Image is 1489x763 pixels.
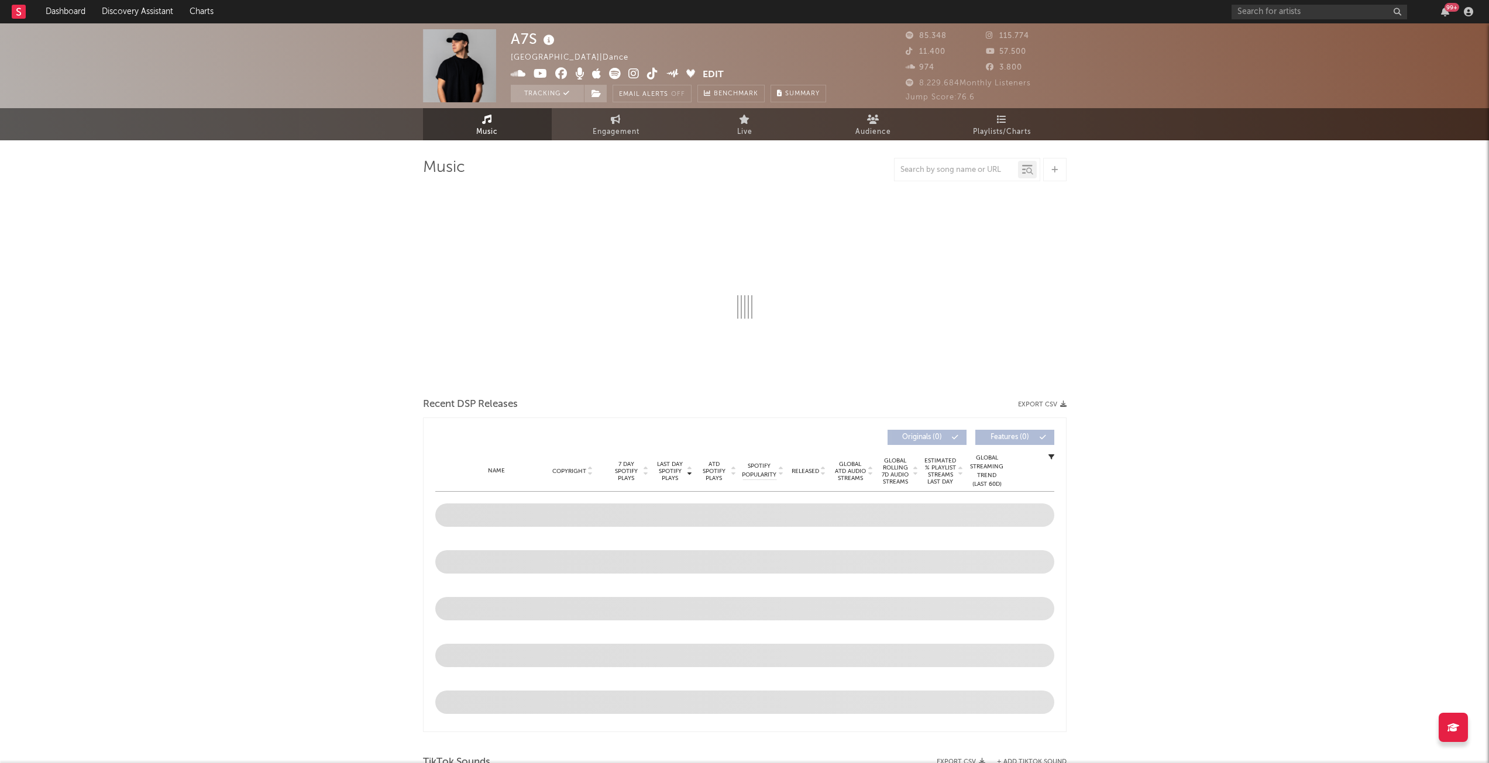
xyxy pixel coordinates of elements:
span: 11.400 [906,48,945,56]
span: Engagement [593,125,639,139]
span: Summary [785,91,820,97]
span: ATD Spotify Plays [699,461,730,482]
span: Music [476,125,498,139]
a: Music [423,108,552,140]
a: Playlists/Charts [938,108,1067,140]
button: Email AlertsOff [613,85,692,102]
span: Global Rolling 7D Audio Streams [879,457,912,485]
div: 99 + [1445,3,1459,12]
span: 85.348 [906,32,947,40]
button: Edit [703,68,724,82]
em: Off [671,91,685,98]
span: Released [792,468,819,475]
button: Originals(0) [888,430,967,445]
span: Originals ( 0 ) [895,434,949,441]
a: Live [680,108,809,140]
a: Audience [809,108,938,140]
div: Global Streaming Trend (Last 60D) [969,454,1005,489]
span: 57.500 [986,48,1026,56]
button: Tracking [511,85,584,102]
span: Estimated % Playlist Streams Last Day [924,457,957,485]
a: Engagement [552,108,680,140]
span: Global ATD Audio Streams [834,461,866,482]
div: [GEOGRAPHIC_DATA] | Dance [511,51,642,65]
span: Features ( 0 ) [983,434,1037,441]
span: Copyright [552,468,586,475]
input: Search by song name or URL [895,165,1018,175]
a: Benchmark [697,85,765,102]
button: Export CSV [1018,401,1067,408]
span: Recent DSP Releases [423,398,518,412]
button: 99+ [1441,7,1449,16]
input: Search for artists [1232,5,1407,19]
span: 3.800 [986,64,1022,71]
span: 115.774 [986,32,1029,40]
button: Features(0) [975,430,1054,445]
div: Name [459,467,535,475]
span: Benchmark [714,87,758,101]
button: Summary [771,85,826,102]
span: 8.229.684 Monthly Listeners [906,80,1031,87]
span: Spotify Popularity [742,462,776,479]
span: Live [737,125,752,139]
span: Jump Score: 76.6 [906,94,975,101]
span: 974 [906,64,934,71]
span: Last Day Spotify Plays [655,461,686,482]
span: 7 Day Spotify Plays [611,461,642,482]
div: A7S [511,29,558,49]
span: Audience [855,125,891,139]
span: Playlists/Charts [973,125,1031,139]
